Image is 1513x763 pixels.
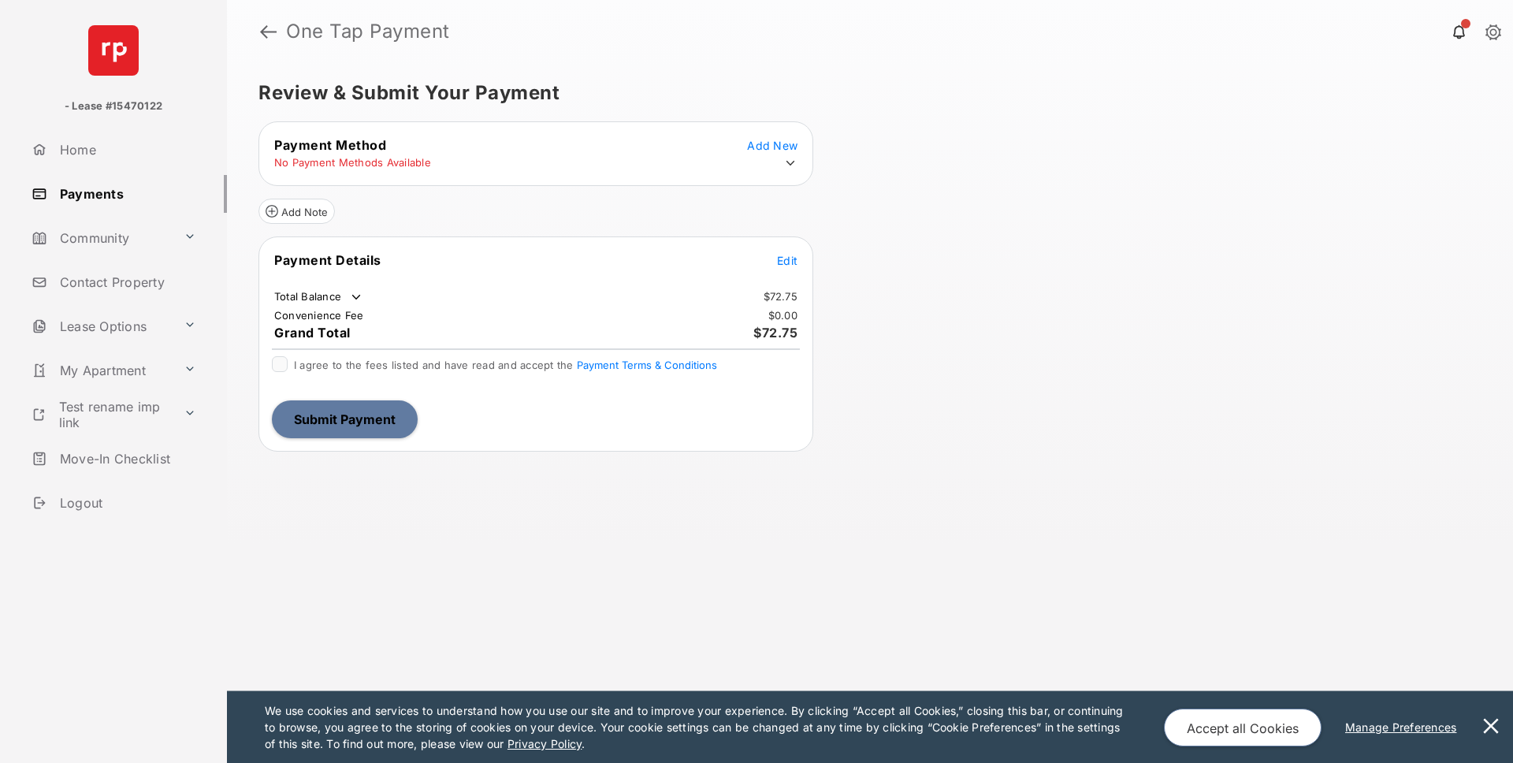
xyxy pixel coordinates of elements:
td: $0.00 [768,308,798,322]
a: Lease Options [25,307,177,345]
button: Edit [777,252,797,268]
p: - Lease #15470122 [65,99,162,114]
span: Payment Details [274,252,381,268]
img: svg+xml;base64,PHN2ZyB4bWxucz0iaHR0cDovL3d3dy53My5vcmcvMjAwMC9zdmciIHdpZHRoPSI2NCIgaGVpZ2h0PSI2NC... [88,25,139,76]
span: Payment Method [274,137,386,153]
button: Submit Payment [272,400,418,438]
td: No Payment Methods Available [273,155,432,169]
h5: Review & Submit Your Payment [258,84,1469,102]
button: Add Note [258,199,335,224]
button: I agree to the fees listed and have read and accept the [577,359,717,371]
span: I agree to the fees listed and have read and accept the [294,359,717,371]
span: $72.75 [753,325,797,341]
span: Grand Total [274,325,351,341]
td: $72.75 [763,289,799,303]
span: Add New [747,139,797,152]
a: Test rename imp link [25,396,177,434]
u: Privacy Policy [507,737,582,750]
a: Logout [25,484,227,522]
button: Accept all Cookies [1164,709,1322,746]
p: We use cookies and services to understand how you use our site and to improve your experience. By... [265,702,1131,752]
strong: One Tap Payment [286,22,450,41]
a: Payments [25,175,227,213]
a: Home [25,131,227,169]
a: My Apartment [25,352,177,389]
u: Manage Preferences [1345,720,1463,734]
a: Community [25,219,177,257]
td: Total Balance [273,289,364,305]
a: Move-In Checklist [25,440,227,478]
a: Contact Property [25,263,227,301]
td: Convenience Fee [273,308,365,322]
button: Add New [747,137,797,153]
span: Edit [777,254,797,267]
